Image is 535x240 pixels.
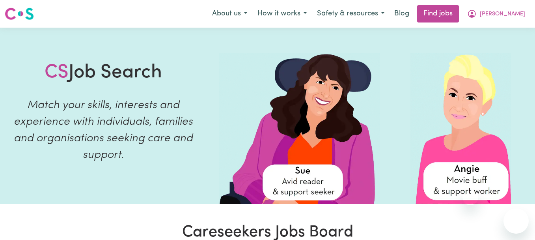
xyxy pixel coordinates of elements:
[5,5,34,23] a: Careseekers logo
[480,10,525,19] span: [PERSON_NAME]
[503,208,529,234] iframe: Button to launch messaging window
[462,189,478,205] iframe: Close message
[5,7,34,21] img: Careseekers logo
[462,6,530,22] button: My Account
[45,62,162,84] h1: Job Search
[45,63,69,82] span: CS
[9,97,197,163] p: Match your skills, interests and experience with individuals, families and organisations seeking ...
[312,6,390,22] button: Safety & resources
[252,6,312,22] button: How it works
[417,5,459,22] a: Find jobs
[390,5,414,22] a: Blog
[207,6,252,22] button: About us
